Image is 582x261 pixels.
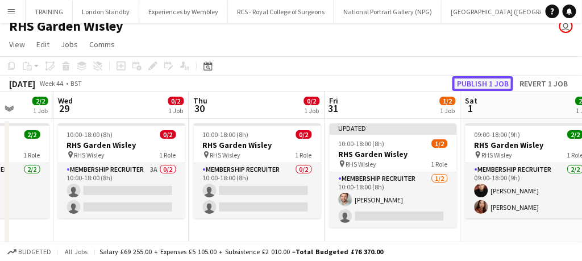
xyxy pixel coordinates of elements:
[32,97,48,105] span: 2/2
[26,1,73,23] button: TRAINING
[5,37,30,52] a: View
[36,39,49,49] span: Edit
[24,151,40,159] span: 1 Role
[296,151,312,159] span: 1 Role
[63,247,90,256] span: All jobs
[18,248,51,256] span: Budgeted
[330,96,339,106] span: Fri
[559,19,573,33] app-user-avatar: Claudia Lewis
[33,106,48,115] div: 1 Job
[482,151,513,159] span: RHS Wisley
[74,151,105,159] span: RHS Wisley
[38,79,66,88] span: Week 44
[67,130,113,139] span: 10:00-18:00 (8h)
[160,130,176,139] span: 0/2
[6,246,53,258] button: Budgeted
[330,172,457,227] app-card-role: Membership Recruiter1/210:00-18:00 (8h)[PERSON_NAME]
[192,102,208,115] span: 30
[440,106,455,115] div: 1 Job
[99,247,383,256] div: Salary £69 255.00 + Expenses £5 105.00 + Subsistence £2 010.00 =
[330,123,457,227] app-job-card: Updated10:00-18:00 (8h)1/2RHS Garden Wisley RHS Wisley1 RoleMembership Recruiter1/210:00-18:00 (8...
[9,39,25,49] span: View
[296,130,312,139] span: 0/2
[432,139,448,148] span: 1/2
[346,160,377,168] span: RHS Wisley
[58,163,185,218] app-card-role: Membership Recruiter3A0/210:00-18:00 (8h)
[89,39,115,49] span: Comms
[194,123,321,218] app-job-card: 10:00-18:00 (8h)0/2RHS Garden Wisley RHS Wisley1 RoleMembership Recruiter0/210:00-18:00 (8h)
[58,123,185,218] app-job-card: 10:00-18:00 (8h)0/2RHS Garden Wisley RHS Wisley1 RoleMembership Recruiter3A0/210:00-18:00 (8h)
[56,37,82,52] a: Jobs
[194,163,321,218] app-card-role: Membership Recruiter0/210:00-18:00 (8h)
[440,97,456,105] span: 1/2
[58,96,73,106] span: Wed
[9,78,35,89] div: [DATE]
[139,1,228,23] button: Experiences by Wembley
[9,18,123,35] h1: RHS Garden Wisley
[334,1,442,23] button: National Portrait Gallery (NPG)
[194,140,321,150] h3: RHS Garden Wisley
[210,151,241,159] span: RHS Wisley
[58,140,185,150] h3: RHS Garden Wisley
[32,37,54,52] a: Edit
[61,39,78,49] span: Jobs
[465,96,478,106] span: Sat
[85,37,119,52] a: Comms
[24,130,40,139] span: 2/2
[56,102,73,115] span: 29
[73,1,139,23] button: London Standby
[339,139,385,148] span: 10:00-18:00 (8h)
[431,160,448,168] span: 1 Role
[475,130,521,139] span: 09:00-18:00 (9h)
[464,102,478,115] span: 1
[305,106,319,115] div: 1 Job
[304,97,320,105] span: 0/2
[452,76,513,91] button: Publish 1 job
[330,123,457,132] div: Updated
[194,96,208,106] span: Thu
[296,247,383,256] span: Total Budgeted £76 370.00
[516,76,573,91] button: Revert 1 job
[169,106,184,115] div: 1 Job
[328,102,339,115] span: 31
[228,1,334,23] button: RCS - Royal College of Surgeons
[168,97,184,105] span: 0/2
[203,130,249,139] span: 10:00-18:00 (8h)
[160,151,176,159] span: 1 Role
[70,79,82,88] div: BST
[330,149,457,159] h3: RHS Garden Wisley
